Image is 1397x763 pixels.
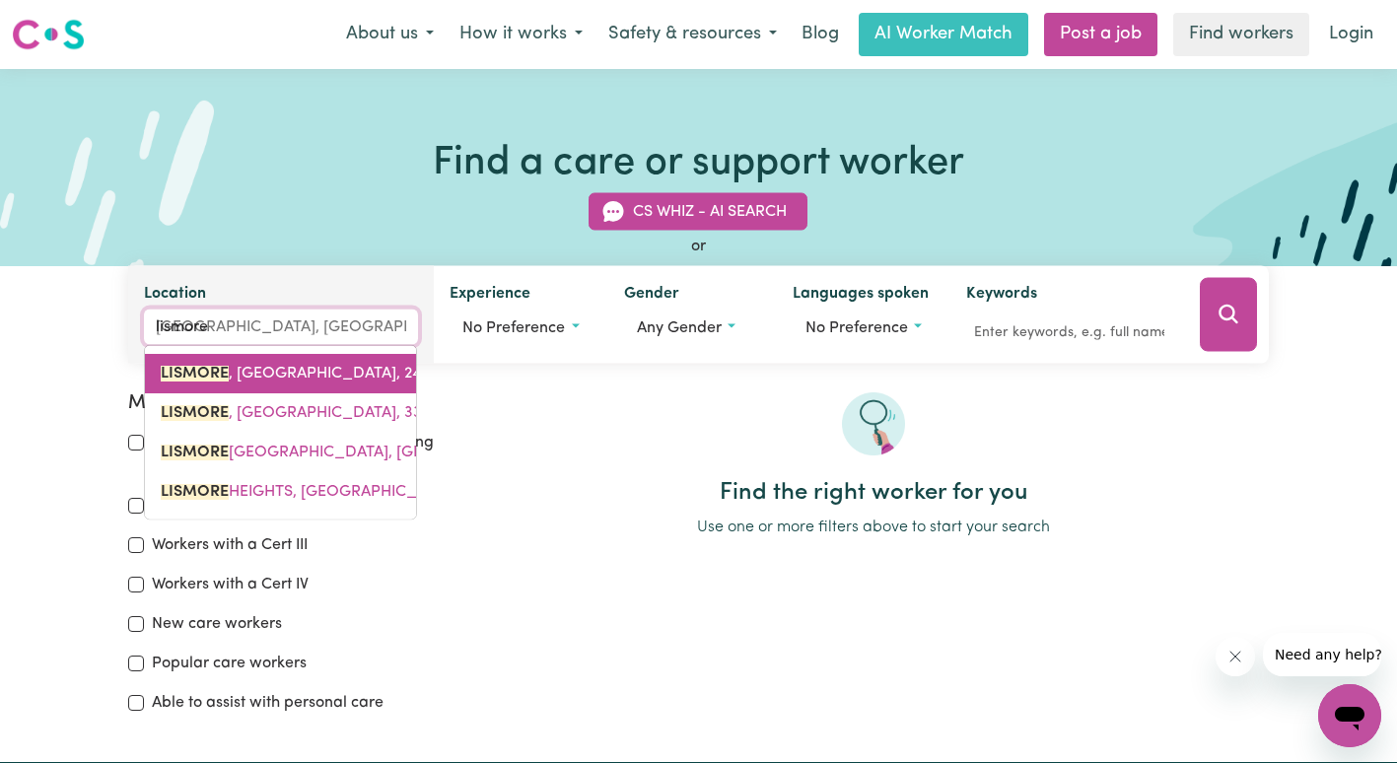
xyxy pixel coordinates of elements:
[805,320,908,336] span: No preference
[161,405,229,421] mark: LISMORE
[1216,637,1255,676] iframe: Close message
[161,484,229,500] mark: LISMORE
[128,235,1269,258] div: or
[447,14,595,55] button: How it works
[462,320,565,336] span: No preference
[589,193,807,231] button: CS Whiz - AI Search
[152,573,309,596] label: Workers with a Cert IV
[793,310,935,347] button: Worker language preferences
[145,433,416,472] a: LISMORE DC, New South Wales, 2480
[161,445,599,460] span: [GEOGRAPHIC_DATA], [GEOGRAPHIC_DATA], 2480
[144,310,418,345] input: Enter a suburb
[152,691,384,715] label: Able to assist with personal care
[859,13,1028,56] a: AI Worker Match
[12,17,85,52] img: Careseekers logo
[128,392,454,415] h2: More filters:
[152,612,282,636] label: New care workers
[1317,13,1385,56] a: Login
[450,310,592,347] button: Worker experience options
[966,317,1172,348] input: Enter keywords, e.g. full name, interests
[161,405,439,421] span: , [GEOGRAPHIC_DATA], 3324
[477,479,1269,508] h2: Find the right worker for you
[624,310,761,347] button: Worker gender preference
[145,354,416,393] a: LISMORE, New South Wales, 2480
[161,484,504,500] span: HEIGHTS, [GEOGRAPHIC_DATA], 2480
[1044,13,1157,56] a: Post a job
[12,12,85,57] a: Careseekers logo
[144,345,417,520] div: menu-options
[1263,633,1381,676] iframe: Message from company
[161,445,229,460] mark: LISMORE
[152,533,308,557] label: Workers with a Cert III
[624,282,679,310] label: Gender
[12,14,119,30] span: Need any help?
[637,320,722,336] span: Any gender
[1200,278,1257,352] button: Search
[1173,13,1309,56] a: Find workers
[477,516,1269,539] p: Use one or more filters above to start your search
[966,282,1037,310] label: Keywords
[1318,684,1381,747] iframe: Button to launch messaging window
[333,14,447,55] button: About us
[144,282,206,310] label: Location
[161,366,440,381] span: , [GEOGRAPHIC_DATA], 2480
[145,472,416,512] a: LISMORE HEIGHTS, New South Wales, 2480
[145,393,416,433] a: LISMORE, Victoria, 3324
[152,652,307,675] label: Popular care workers
[790,13,851,56] a: Blog
[161,366,229,381] mark: LISMORE
[433,140,964,187] h1: Find a care or support worker
[793,282,929,310] label: Languages spoken
[595,14,790,55] button: Safety & resources
[450,282,530,310] label: Experience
